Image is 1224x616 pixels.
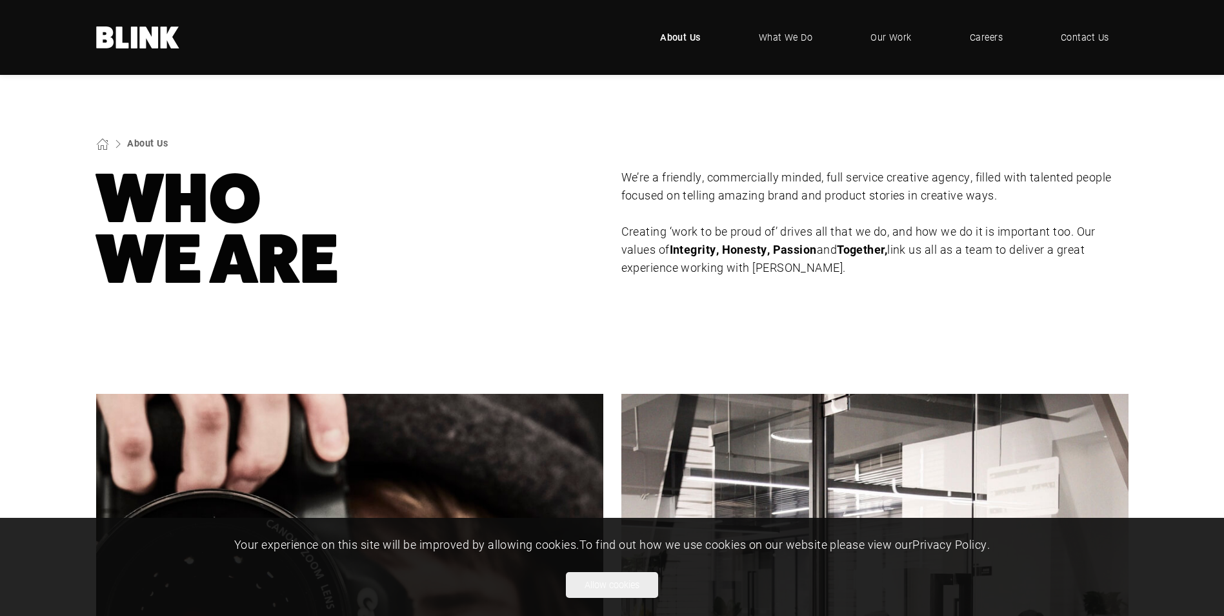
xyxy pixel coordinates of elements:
span: What We Do [759,30,813,45]
a: Home [96,26,180,48]
span: Your experience on this site will be improved by allowing cookies. To find out how we use cookies... [234,537,990,552]
span: Careers [970,30,1003,45]
a: Our Work [851,18,931,57]
span: Contact Us [1061,30,1109,45]
h1: Who We Are [96,169,603,290]
strong: Together, [837,241,887,257]
p: We’re a friendly, commercially minded, full service creative agency, filled with talented people ... [621,169,1129,205]
a: About Us [127,137,168,149]
a: Contact Us [1041,18,1129,57]
a: Careers [950,18,1022,57]
strong: Integrity, Honesty, Passion [670,241,817,257]
a: About Us [641,18,720,57]
p: Creating ‘work to be proud of’ drives all that we do, and how we do it is important too. Our valu... [621,223,1129,277]
a: Privacy Policy [912,537,987,552]
button: Allow cookies [566,572,658,598]
span: Our Work [870,30,912,45]
a: What We Do [739,18,832,57]
span: About Us [660,30,701,45]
